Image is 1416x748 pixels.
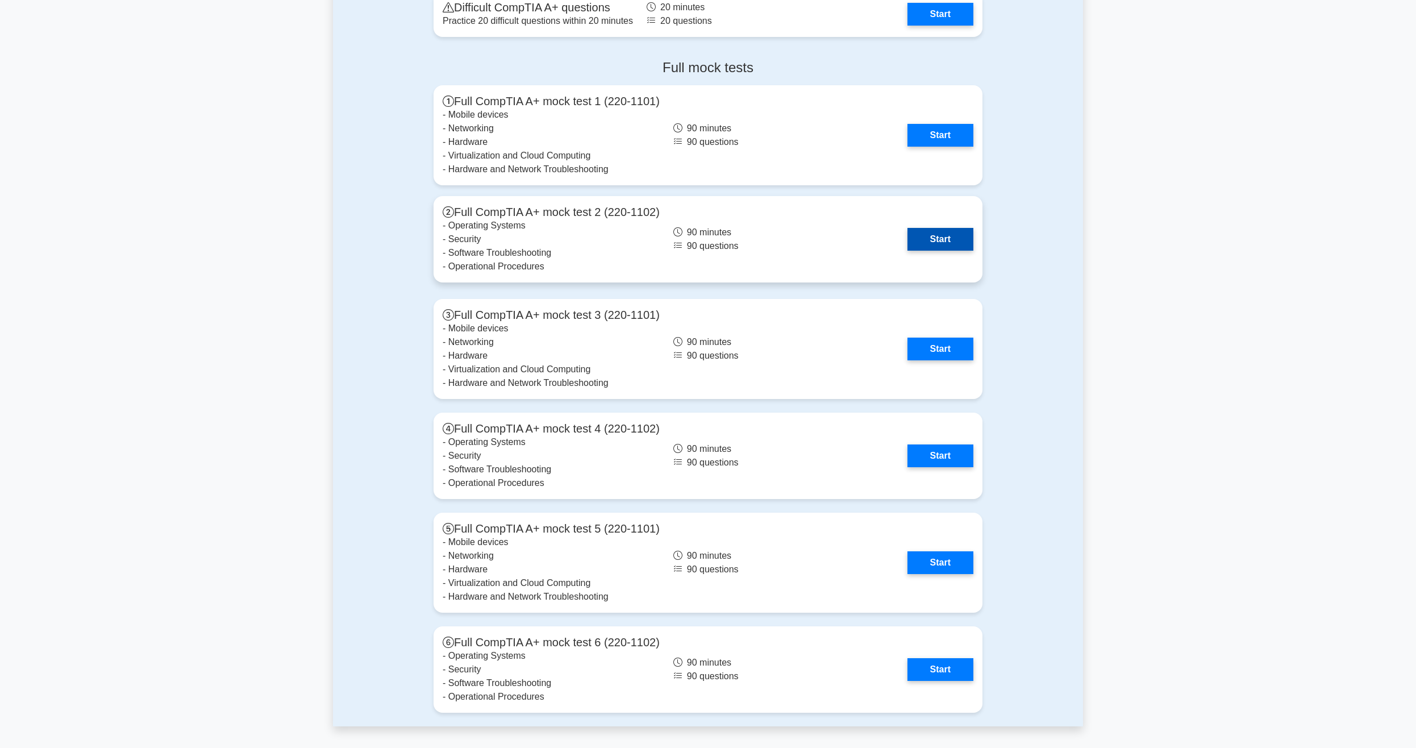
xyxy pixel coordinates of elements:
a: Start [907,228,973,251]
a: Start [907,124,973,147]
a: Start [907,551,973,574]
a: Start [907,658,973,681]
h4: Full mock tests [434,60,982,76]
a: Start [907,444,973,467]
a: Start [907,3,973,26]
a: Start [907,338,973,360]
